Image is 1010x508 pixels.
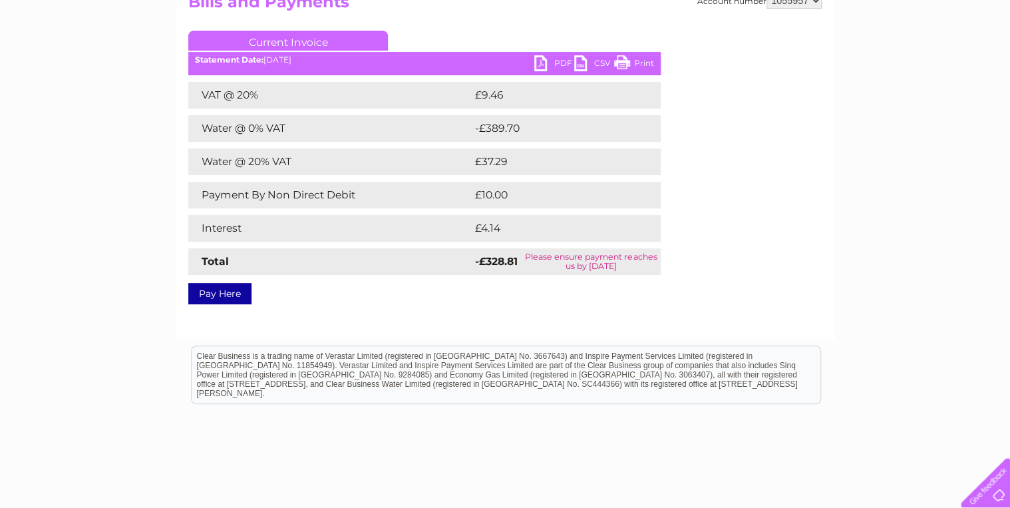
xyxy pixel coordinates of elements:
a: Log out [966,57,997,67]
b: Statement Date: [195,55,263,65]
td: Please ensure payment reaches us by [DATE] [522,248,661,275]
div: [DATE] [188,55,661,65]
td: Payment By Non Direct Debit [188,182,472,208]
a: CSV [574,55,614,75]
a: Pay Here [188,283,252,304]
td: Interest [188,215,472,242]
strong: Total [202,255,229,268]
a: Telecoms [846,57,886,67]
td: £4.14 [472,215,628,242]
a: Water [776,57,801,67]
td: Water @ 0% VAT [188,115,472,142]
a: PDF [534,55,574,75]
a: 0333 014 3131 [759,7,851,23]
td: -£389.70 [472,115,639,142]
a: Energy [809,57,838,67]
td: £37.29 [472,148,633,175]
strong: -£328.81 [475,255,518,268]
a: Print [614,55,654,75]
td: Water @ 20% VAT [188,148,472,175]
a: Current Invoice [188,31,388,51]
img: logo.png [35,35,103,75]
td: £9.46 [472,82,631,109]
a: Contact [922,57,954,67]
div: Clear Business is a trading name of Verastar Limited (registered in [GEOGRAPHIC_DATA] No. 3667643... [192,7,820,65]
td: £10.00 [472,182,633,208]
a: Blog [894,57,914,67]
td: VAT @ 20% [188,82,472,109]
